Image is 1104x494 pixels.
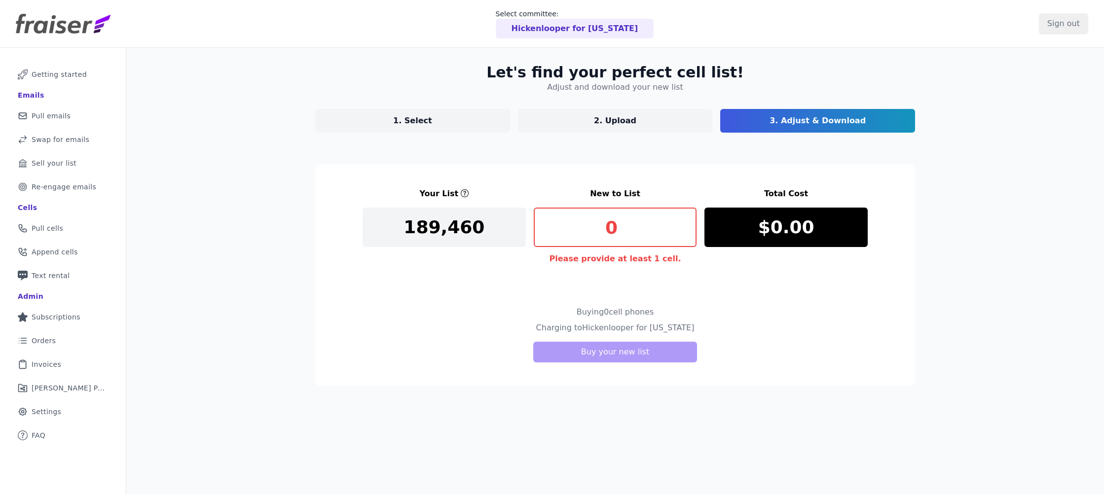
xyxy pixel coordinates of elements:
[393,115,432,127] p: 1. Select
[1039,13,1088,34] input: Sign out
[32,158,76,168] span: Sell your list
[770,115,866,127] p: 3. Adjust & Download
[8,377,118,399] a: [PERSON_NAME] Performance
[32,430,45,440] span: FAQ
[577,306,654,318] h4: Buying 0 cell phones
[32,271,70,281] span: Text rental
[32,111,71,121] span: Pull emails
[8,241,118,263] a: Append cells
[32,135,89,144] span: Swap for emails
[8,424,118,446] a: FAQ
[32,70,87,79] span: Getting started
[594,115,636,127] p: 2. Upload
[8,353,118,375] a: Invoices
[518,109,713,133] a: 2. Upload
[32,182,96,192] span: Re-engage emails
[496,9,654,19] p: Select committee:
[404,217,484,237] p: 189,460
[550,253,681,292] p: Please provide at least 1 cell.
[32,359,61,369] span: Invoices
[8,152,118,174] a: Sell your list
[8,330,118,352] a: Orders
[18,203,37,212] div: Cells
[18,90,44,100] div: Emails
[32,407,61,417] span: Settings
[315,109,510,133] a: 1. Select
[704,188,868,200] h3: Total Cost
[8,306,118,328] a: Subscriptions
[534,188,697,200] h3: New to List
[496,9,654,38] a: Select committee: Hickenlooper for [US_STATE]
[32,223,63,233] span: Pull cells
[8,217,118,239] a: Pull cells
[32,383,106,393] span: [PERSON_NAME] Performance
[32,312,80,322] span: Subscriptions
[419,188,458,200] h3: Your List
[533,342,697,362] button: Buy your new list
[8,176,118,198] a: Re-engage emails
[8,401,118,423] a: Settings
[8,64,118,85] a: Getting started
[512,23,638,35] p: Hickenlooper for [US_STATE]
[547,81,683,93] h4: Adjust and download your new list
[18,291,43,301] div: Admin
[486,64,744,81] h2: Let's find your perfect cell list!
[16,14,110,34] img: Fraiser Logo
[8,129,118,150] a: Swap for emails
[536,322,695,334] h4: Charging to Hickenlooper for [US_STATE]
[8,265,118,286] a: Text rental
[32,247,78,257] span: Append cells
[8,105,118,127] a: Pull emails
[720,109,915,133] a: 3. Adjust & Download
[758,217,814,237] p: $0.00
[32,336,56,346] span: Orders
